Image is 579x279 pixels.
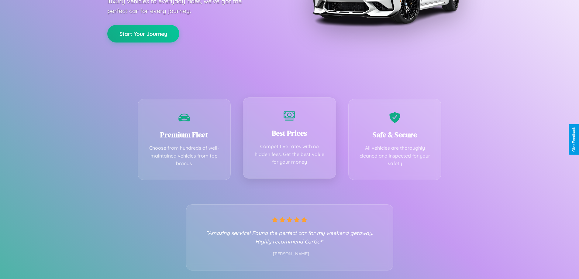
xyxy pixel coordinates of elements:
div: Give Feedback [572,127,576,152]
p: - [PERSON_NAME] [198,250,381,258]
h3: Best Prices [252,128,327,138]
p: All vehicles are thoroughly cleaned and inspected for your safety [358,144,432,168]
p: Competitive rates with no hidden fees. Get the best value for your money [252,143,327,166]
h3: Safe & Secure [358,130,432,140]
button: Start Your Journey [107,25,179,43]
p: "Amazing service! Found the perfect car for my weekend getaway. Highly recommend CarGo!" [198,229,381,246]
p: Choose from hundreds of well-maintained vehicles from top brands [147,144,222,168]
h3: Premium Fleet [147,130,222,140]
